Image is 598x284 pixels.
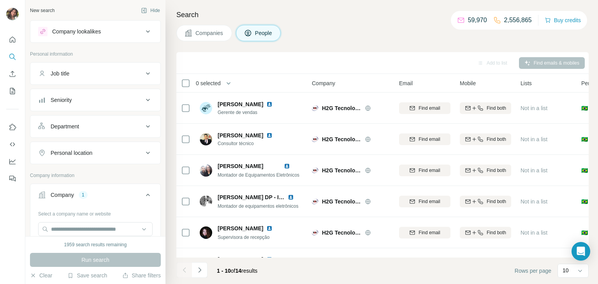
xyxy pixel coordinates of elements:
p: 10 [563,266,569,274]
div: Job title [51,70,69,77]
span: Not in a list [521,167,547,174]
p: Personal information [30,51,161,58]
span: of [231,268,236,274]
button: Find email [399,165,450,176]
span: results [217,268,257,274]
p: 2,556,865 [504,16,532,25]
img: LinkedIn logo [288,194,294,200]
img: Logo of H2G Tecnologia [312,105,318,111]
img: Logo of H2G Tecnologia [312,136,318,142]
span: Mobile [460,79,476,87]
button: Dashboard [6,154,19,168]
span: Find both [487,136,506,143]
button: Quick start [6,33,19,47]
button: Find email [399,196,450,207]
span: [PERSON_NAME] [218,163,263,169]
div: Company lookalikes [52,28,101,35]
button: Share filters [122,272,161,279]
span: Find email [419,198,440,205]
img: Avatar [200,226,212,239]
button: Find email [399,133,450,145]
button: Find both [460,165,511,176]
button: My lists [6,84,19,98]
span: Lists [521,79,532,87]
span: Find email [419,105,440,112]
button: Find both [460,196,511,207]
button: Hide [135,5,165,16]
button: Save search [67,272,107,279]
button: Find both [460,102,511,114]
span: 🇧🇷 [581,198,588,205]
span: Find both [487,229,506,236]
button: Seniority [30,91,160,109]
span: [PERSON_NAME] [218,256,263,263]
button: Personal location [30,144,160,162]
span: Find email [419,167,440,174]
div: 1959 search results remaining [64,241,127,248]
span: H2G Tecnologia [322,229,361,237]
span: [PERSON_NAME] [218,224,263,232]
div: New search [30,7,55,14]
span: 🇧🇷 [581,104,588,112]
img: Avatar [200,195,212,208]
span: Find email [419,229,440,236]
span: H2G Tecnologia [322,104,361,112]
span: Montador de equipamentos eletrônicos [218,203,298,209]
img: LinkedIn logo [266,256,273,263]
button: Use Surfe on LinkedIn [6,120,19,134]
span: 14 [236,268,242,274]
button: Find both [460,227,511,238]
div: Company [51,191,74,199]
button: Buy credits [545,15,581,26]
p: 59,970 [468,16,487,25]
button: Enrich CSV [6,67,19,81]
span: Not in a list [521,105,547,111]
p: Company information [30,172,161,179]
span: 🇧🇷 [581,229,588,237]
span: Find email [419,136,440,143]
button: Department [30,117,160,136]
span: [PERSON_NAME] DP - Informática [218,194,306,200]
span: People [255,29,273,37]
div: Seniority [51,96,72,104]
span: H2G Tecnologia [322,135,361,143]
span: 🇧🇷 [581,167,588,174]
button: Company lookalikes [30,22,160,41]
span: Not in a list [521,198,547,205]
span: H2G Tecnologia [322,167,361,174]
div: Personal location [51,149,92,157]
span: Find both [487,167,506,174]
span: Supervisora de recepção [218,235,269,240]
span: Rows per page [515,267,551,275]
div: Department [51,123,79,130]
button: Find both [460,133,511,145]
button: Navigate to next page [192,262,208,278]
span: Gerente de vendas [218,109,282,116]
button: Company1 [30,186,160,207]
span: Email [399,79,413,87]
div: Open Intercom Messenger [572,242,590,261]
span: Consultor técnico [218,140,282,147]
span: [PERSON_NAME] [218,131,263,139]
span: Not in a list [521,230,547,236]
img: Logo of H2G Tecnologia [312,167,318,174]
span: 0 selected [196,79,221,87]
img: LinkedIn logo [266,225,273,231]
span: Company [312,79,335,87]
img: Avatar [6,8,19,20]
span: H2G Tecnologia [322,198,361,205]
span: Montador de Equipamentos Eletrônicos [218,172,299,178]
button: Feedback [6,172,19,186]
img: LinkedIn logo [266,132,273,138]
button: Job title [30,64,160,83]
button: Search [6,50,19,64]
span: [PERSON_NAME] [218,100,263,108]
div: 1 [79,191,88,198]
h4: Search [176,9,589,20]
span: Not in a list [521,136,547,142]
button: Find email [399,227,450,238]
img: LinkedIn logo [284,163,290,169]
img: Logo of H2G Tecnologia [312,198,318,205]
img: Avatar [200,258,212,270]
span: Companies [195,29,224,37]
